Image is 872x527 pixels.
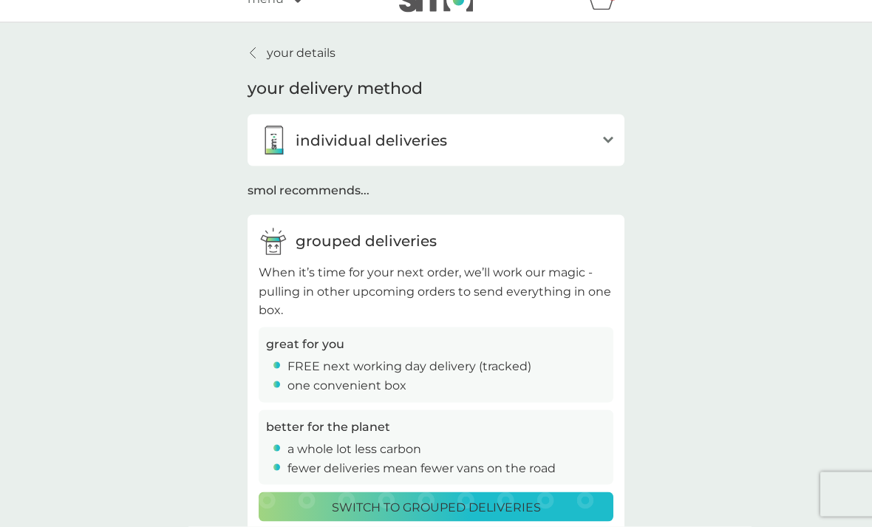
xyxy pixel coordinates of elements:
p: great for you [266,335,344,354]
p: When it’s time for your next order, we’ll work our magic - pulling in other upcoming orders to se... [259,263,613,320]
p: smol recommends... [248,181,369,200]
p: fewer deliveries mean fewer vans on the road [287,459,556,478]
p: better for the planet [266,418,390,437]
p: FREE next working day delivery (tracked) [287,357,531,376]
p: Switch to grouped deliveries [332,498,541,517]
p: individual deliveries [296,129,447,152]
p: grouped deliveries [296,229,437,253]
h1: your delivery method [248,78,423,101]
button: Switch to grouped deliveries [259,492,613,522]
p: a whole lot less carbon [287,440,421,459]
p: your details [267,44,335,63]
p: one convenient box [287,376,406,395]
a: your details [248,44,335,63]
